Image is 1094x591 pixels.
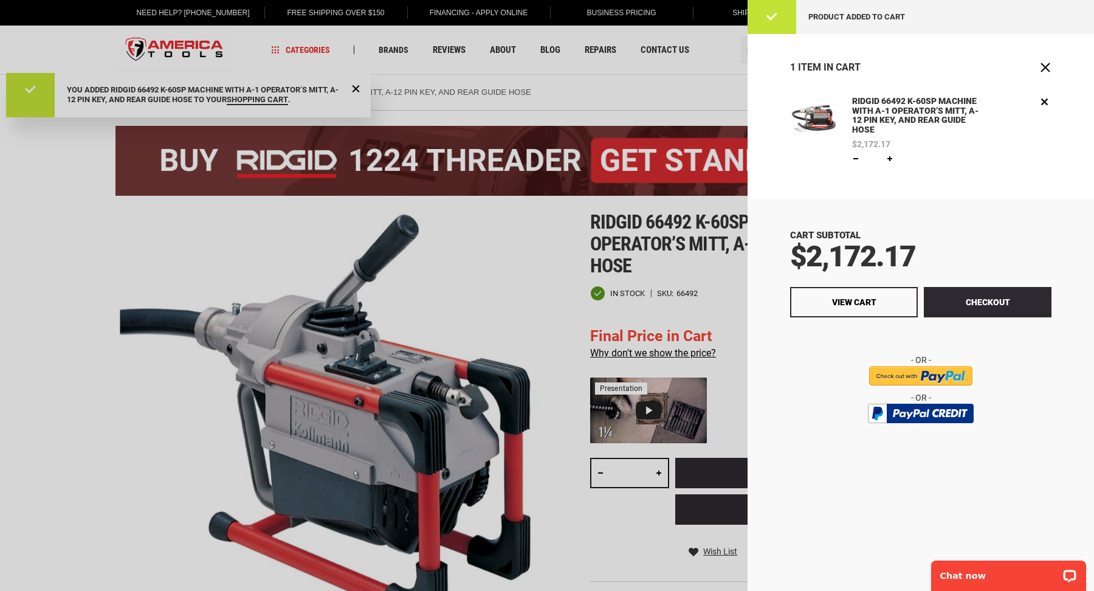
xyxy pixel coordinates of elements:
span: Cart Subtotal [790,230,861,241]
a: RIDGID 66492 K-60SP MACHINE WITH A-1 OPERATOR’S MITT, A-12 PIN KEY, AND REAR GUIDE HOSE [790,95,838,165]
span: View Cart [832,297,876,307]
img: btn_bml_text.png [875,426,966,440]
a: RIDGID 66492 K-60SP MACHINE WITH A-1 OPERATOR’S MITT, A-12 PIN KEY, AND REAR GUIDE HOSE [849,95,989,137]
span: 1 [790,61,796,73]
button: Close [1039,61,1051,74]
a: View Cart [790,287,918,317]
iframe: LiveChat chat widget [923,553,1094,591]
span: Product added to cart [808,12,905,21]
img: RIDGID 66492 K-60SP MACHINE WITH A-1 OPERATOR’S MITT, A-12 PIN KEY, AND REAR GUIDE HOSE [790,95,838,142]
button: Checkout [924,287,1051,317]
span: Item in Cart [798,61,861,73]
span: $2,172.17 [852,140,890,148]
span: $2,172.17 [790,239,915,274]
